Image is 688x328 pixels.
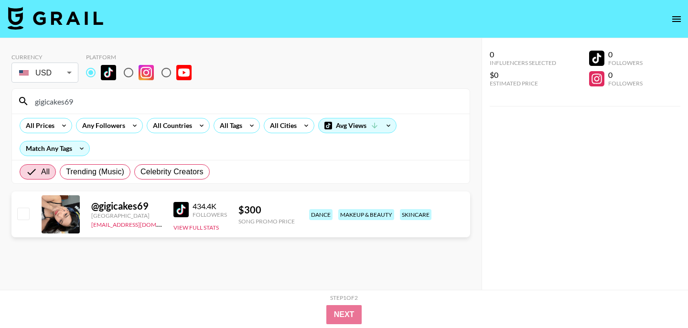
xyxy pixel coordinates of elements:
div: dance [309,209,333,220]
div: Followers [193,211,227,218]
div: All Tags [214,118,244,133]
div: @ gigicakes69 [91,200,162,212]
button: open drawer [667,10,686,29]
div: 434.4K [193,201,227,211]
div: makeup & beauty [338,209,394,220]
iframe: Drift Widget Chat Controller [640,280,677,317]
img: Instagram [139,65,154,80]
div: All Prices [20,118,56,133]
div: Currency [11,53,78,61]
span: Celebrity Creators [140,166,204,178]
div: Followers [608,59,643,66]
div: $0 [490,70,556,80]
div: [GEOGRAPHIC_DATA] [91,212,162,219]
img: Grail Talent [8,7,103,30]
button: Next [326,305,362,324]
div: Followers [608,80,643,87]
button: View Full Stats [173,224,219,231]
div: 0 [490,50,556,59]
div: All Countries [147,118,194,133]
div: 0 [608,50,643,59]
span: All [41,166,50,178]
div: Song Promo Price [238,218,295,225]
span: Trending (Music) [66,166,124,178]
div: Any Followers [76,118,127,133]
input: Search by User Name [29,94,464,109]
div: $ 300 [238,204,295,216]
div: USD [13,64,76,81]
img: YouTube [176,65,192,80]
div: Avg Views [319,118,396,133]
div: 0 [608,70,643,80]
a: [EMAIL_ADDRESS][DOMAIN_NAME] [91,219,187,228]
img: TikTok [101,65,116,80]
img: TikTok [173,202,189,217]
div: All Cities [264,118,299,133]
div: skincare [400,209,431,220]
div: Estimated Price [490,80,556,87]
div: Step 1 of 2 [330,294,358,301]
div: Influencers Selected [490,59,556,66]
div: Platform [86,53,199,61]
div: Match Any Tags [20,141,89,156]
